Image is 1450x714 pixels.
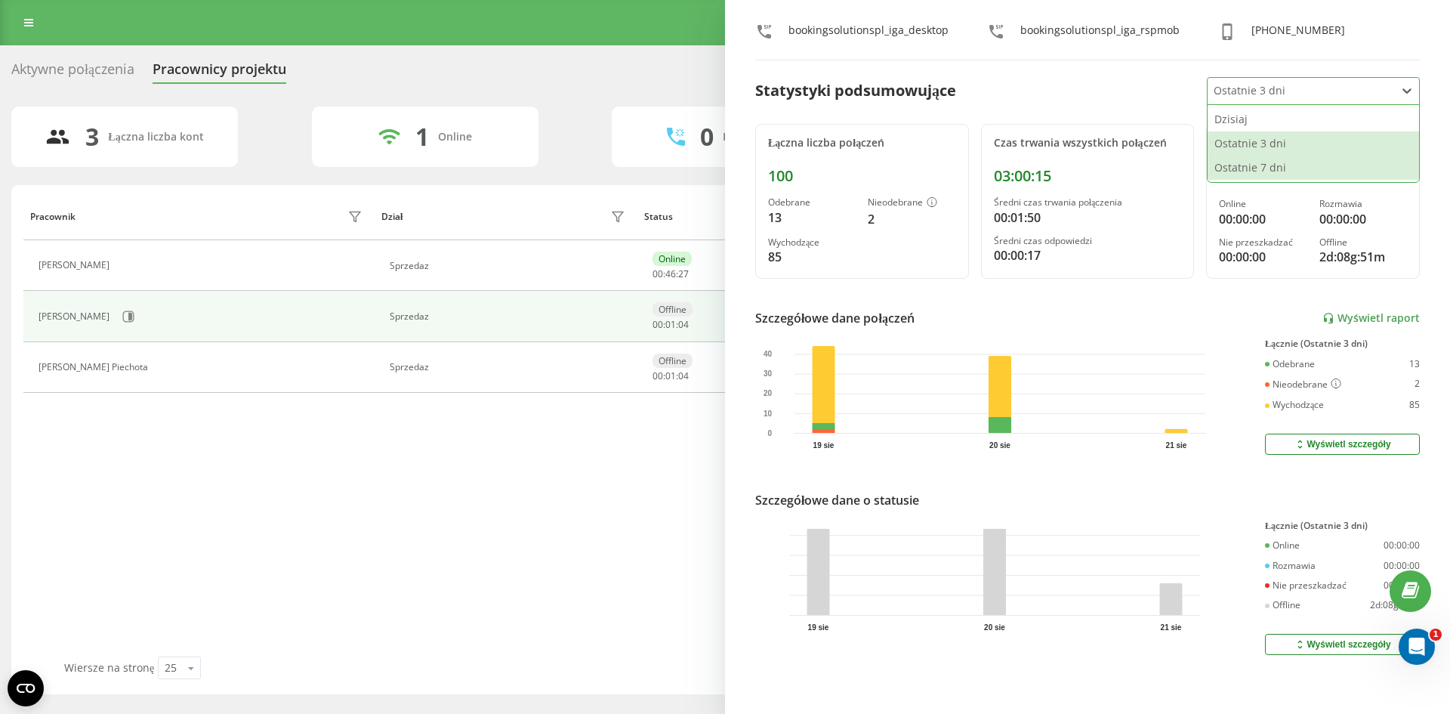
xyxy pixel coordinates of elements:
text: 21 sie [1166,441,1187,450]
div: Online [1219,199,1307,209]
span: Wiersze na stronę [64,660,154,675]
div: 100 [768,167,956,185]
div: Rozmawia [1265,561,1316,571]
div: Sprzedaz [390,362,629,372]
div: Offline [652,354,693,368]
div: 2 [1415,379,1420,391]
div: 3 [85,122,99,151]
button: Wyświetl szczegóły [1265,434,1420,455]
span: 01 [665,318,676,331]
text: 40 [764,350,773,358]
div: : : [652,269,689,280]
div: 2d:08g:51m [1319,248,1407,266]
div: Łączna liczba kont [108,131,203,144]
div: Wychodzące [768,237,856,248]
div: Status [644,212,673,222]
span: 46 [665,267,676,280]
div: bookingsolutionspl_iga_rspmob [1020,23,1180,45]
div: Wyświetl szczegóły [1294,438,1390,450]
div: Dzisiaj [1208,107,1419,131]
span: 00 [652,369,663,382]
div: Średni czas odpowiedzi [994,236,1182,246]
div: Offline [1319,237,1407,248]
div: Rozmawiają [723,131,783,144]
div: 00:00:00 [1384,580,1420,591]
div: [PERSON_NAME] [39,311,113,322]
div: Online [1265,540,1300,551]
span: 00 [652,318,663,331]
div: Offline [1265,600,1300,610]
text: 0 [767,429,772,437]
span: 01 [665,369,676,382]
div: Dział [381,212,403,222]
div: Łącznie (Ostatnie 3 dni) [1265,338,1420,349]
div: Łącznie (Ostatnie 3 dni) [1265,521,1420,531]
div: Aktywne połączenia [11,61,134,85]
div: 00:00:00 [1319,210,1407,228]
div: 13 [1409,359,1420,369]
div: 0 [700,122,714,151]
div: 2 [868,210,955,228]
div: [PHONE_NUMBER] [1251,23,1345,45]
div: Łączna liczba połączeń [768,137,956,150]
div: 25 [165,660,177,675]
div: 03:00:15 [994,167,1182,185]
div: bookingsolutionspl_iga_desktop [788,23,949,45]
div: Ostatnie 3 dni [1208,131,1419,156]
text: 20 sie [989,441,1010,450]
div: 1 [415,122,429,151]
text: 10 [764,410,773,418]
div: 2d:08g:51m [1370,600,1420,610]
div: Nieodebrane [1265,379,1341,391]
div: Szczegółowe dane połączeń [755,309,915,327]
div: [PERSON_NAME] Piechota [39,362,152,372]
div: 00:00:00 [1219,210,1307,228]
div: 00:00:00 [1219,248,1307,266]
span: 00 [652,267,663,280]
div: Rozmawia [1319,199,1407,209]
div: Wychodzące [1265,400,1324,410]
div: 13 [768,209,856,227]
div: : : [652,320,689,330]
div: 00:00:00 [1384,540,1420,551]
div: 00:01:50 [994,209,1182,227]
div: Odebrane [1265,359,1315,369]
div: : : [652,371,689,382]
iframe: Intercom live chat [1399,629,1435,665]
div: Nie przeszkadzać [1219,237,1307,248]
div: 00:00:17 [994,246,1182,264]
text: 19 sie [813,441,835,450]
div: Statystyki podsumowujące [755,79,956,102]
a: Wyświetl raport [1322,312,1420,325]
span: 04 [678,369,689,382]
text: 30 [764,369,773,378]
span: 27 [678,267,689,280]
div: Sprzedaz [390,261,629,271]
span: 1 [1430,629,1442,641]
div: Pracownicy projektu [153,61,286,85]
div: Offline [652,302,693,317]
button: Open CMP widget [8,670,44,706]
div: Odebrane [768,197,856,208]
text: 20 sie [984,623,1005,632]
text: 19 sie [808,623,829,632]
div: 85 [768,248,856,266]
span: 04 [678,318,689,331]
div: Szczegółowe dane o statusie [755,491,919,509]
div: [PERSON_NAME] [39,260,113,270]
text: 20 [764,390,773,398]
div: Nie przeszkadzać [1265,580,1347,591]
div: Online [652,252,692,266]
text: 21 sie [1161,623,1182,632]
div: Pracownik [30,212,76,222]
button: Wyświetl szczegóły [1265,634,1420,655]
div: Ostatnie 7 dni [1208,156,1419,180]
div: 85 [1409,400,1420,410]
div: Czas trwania wszystkich połączeń [994,137,1182,150]
div: Wyświetl szczegóły [1294,638,1390,651]
div: Nieodebrane [868,197,955,209]
div: Online [438,131,472,144]
div: Średni czas trwania połączenia [994,197,1182,208]
div: Sprzedaz [390,311,629,322]
div: 00:00:00 [1384,561,1420,571]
